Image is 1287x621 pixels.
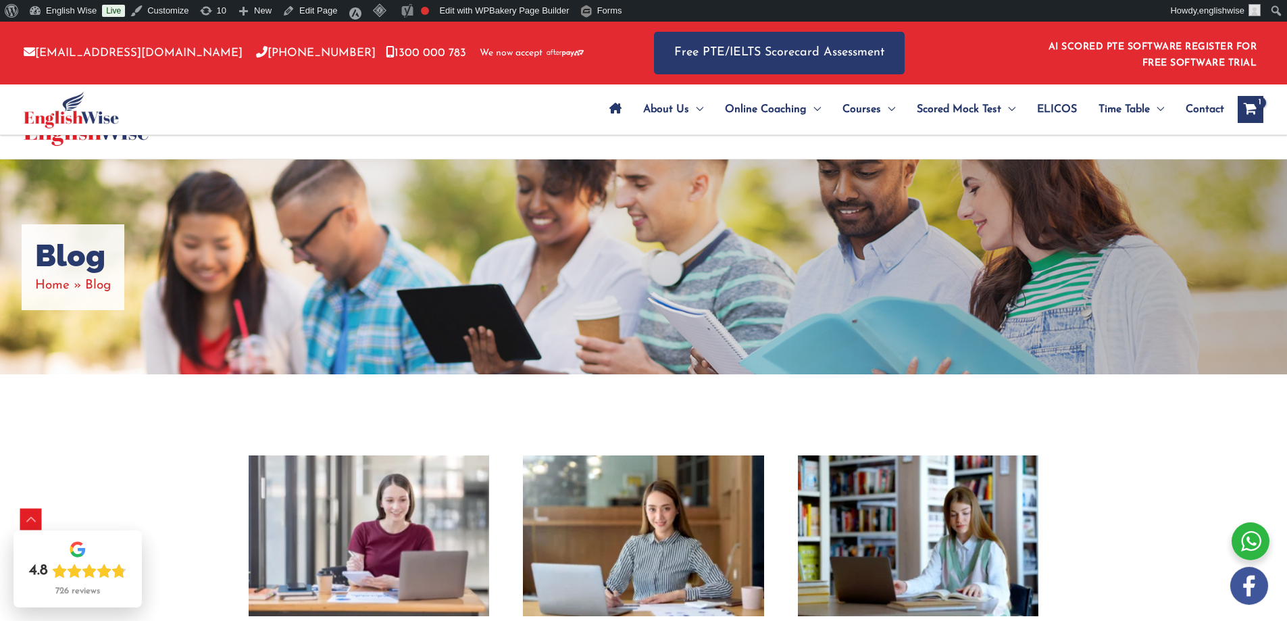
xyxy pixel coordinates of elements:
[1186,86,1224,133] span: Contact
[1026,86,1088,133] a: ELICOS
[1199,5,1244,16] span: englishwise
[689,86,703,133] span: Menu Toggle
[725,86,807,133] span: Online Coaching
[1238,96,1263,123] a: View Shopping Cart, 1 items
[632,86,714,133] a: About UsMenu Toggle
[714,86,832,133] a: Online CoachingMenu Toggle
[35,274,111,297] nav: Breadcrumbs
[832,86,906,133] a: CoursesMenu Toggle
[654,32,905,74] a: Free PTE/IELTS Scorecard Assessment
[85,279,111,292] span: Blog
[24,47,243,59] a: [EMAIL_ADDRESS][DOMAIN_NAME]
[480,47,542,60] span: We now accept
[842,86,881,133] span: Courses
[807,86,821,133] span: Menu Toggle
[24,91,119,128] img: cropped-ew-logo
[386,47,466,59] a: 1300 000 783
[249,455,490,616] img: Things You MUST Avoid To Improve IELTS
[1001,86,1015,133] span: Menu Toggle
[35,279,70,292] a: Home
[917,86,1001,133] span: Scored Mock Test
[29,562,126,580] div: Rating: 4.8 out of 5
[55,586,100,597] div: 726 reviews
[906,86,1026,133] a: Scored Mock TestMenu Toggle
[1230,567,1268,605] img: white-facebook.png
[1037,86,1077,133] span: ELICOS
[547,49,584,57] img: Afterpay-Logo
[1049,42,1257,68] a: AI SCORED PTE SOFTWARE REGISTER FOR FREE SOFTWARE TRIAL
[35,238,111,274] h1: Blog
[599,86,1224,133] nav: Site Navigation: Main Menu
[1150,86,1164,133] span: Menu Toggle
[1040,31,1263,75] aside: Header Widget 1
[256,47,376,59] a: [PHONE_NUMBER]
[523,455,764,616] img: Different Type of PTE Exams Which One
[643,86,689,133] span: About Us
[1099,86,1150,133] span: Time Table
[102,5,125,17] a: Live
[1248,4,1261,16] img: ashok kumar
[1088,86,1175,133] a: Time TableMenu Toggle
[421,7,429,15] div: Focus keyphrase not set
[881,86,895,133] span: Menu Toggle
[1175,86,1224,133] a: Contact
[29,562,48,580] div: 4.8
